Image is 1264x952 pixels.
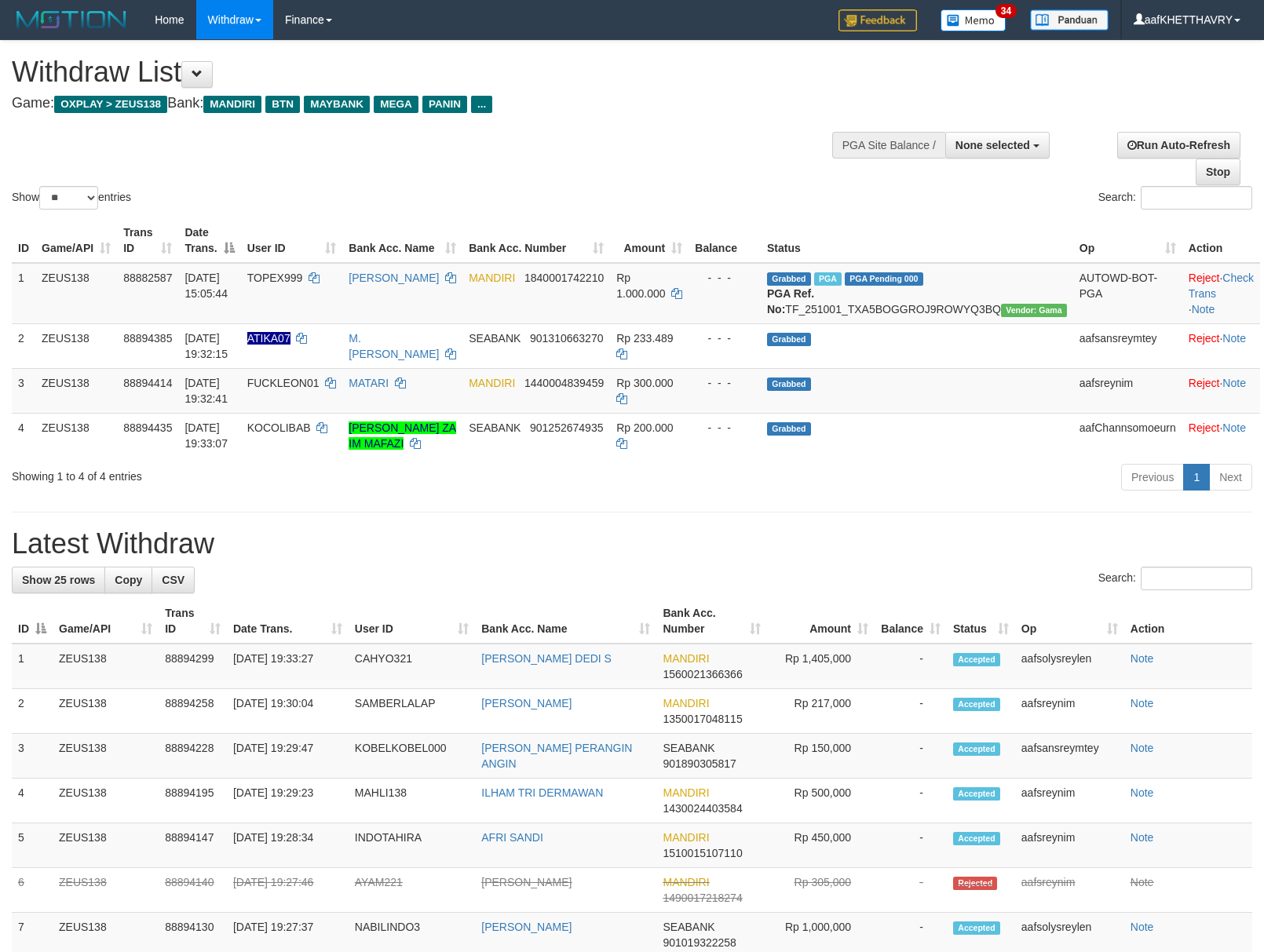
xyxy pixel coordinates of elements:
span: Rp 200.000 [616,421,673,434]
a: Copy [104,567,152,593]
a: [PERSON_NAME] ZA IM MAFAZI [349,421,456,450]
td: 4 [12,779,53,823]
th: Action [1182,218,1260,263]
span: MANDIRI [203,96,261,113]
th: Date Trans.: activate to sort column descending [178,218,240,263]
a: [PERSON_NAME] PERANGIN ANGIN [481,742,632,770]
td: INDOTAHIRA [349,823,475,868]
span: Accepted [953,742,1000,756]
span: Vendor URL: https://trx31.1velocity.biz [1001,304,1067,317]
input: Search: [1141,567,1252,590]
a: Reject [1189,377,1220,389]
td: [DATE] 19:29:47 [227,734,349,779]
span: Grabbed [767,333,811,346]
td: · · [1182,263,1260,324]
td: CAHYO321 [349,644,475,689]
th: Bank Acc. Name: activate to sort column ascending [342,218,462,263]
a: [PERSON_NAME] [481,876,572,888]
td: ZEUS138 [53,823,159,868]
td: 2 [12,323,35,368]
span: Rp 1.000.000 [616,272,665,300]
th: ID: activate to sort column descending [12,599,53,644]
label: Search: [1098,567,1252,590]
a: Note [1222,421,1246,434]
span: MANDIRI [469,272,515,284]
a: Reject [1189,421,1220,434]
span: Copy 1440004839459 to clipboard [524,377,604,389]
button: None selected [945,132,1050,159]
span: 88894435 [123,421,172,434]
th: Balance [689,218,761,263]
span: Copy 1430024403584 to clipboard [663,802,742,815]
th: Game/API: activate to sort column ascending [35,218,117,263]
span: [DATE] 19:32:15 [184,332,228,360]
td: ZEUS138 [53,779,159,823]
span: MEGA [374,96,418,113]
span: Copy 1510015107110 to clipboard [663,847,742,859]
td: Rp 1,405,000 [767,644,875,689]
th: Action [1124,599,1252,644]
td: 1 [12,644,53,689]
span: Accepted [953,921,1000,935]
span: [DATE] 15:05:44 [184,272,228,300]
td: aafsreynim [1015,823,1124,868]
span: Copy 901019322258 to clipboard [663,936,736,949]
th: User ID: activate to sort column ascending [241,218,343,263]
td: 88894195 [159,779,227,823]
th: Game/API: activate to sort column ascending [53,599,159,644]
a: Next [1209,464,1252,491]
span: [DATE] 19:32:41 [184,377,228,405]
th: User ID: activate to sort column ascending [349,599,475,644]
div: - - - [695,420,754,436]
td: aafsolysreylen [1015,644,1124,689]
input: Search: [1141,186,1252,210]
td: 3 [12,368,35,413]
td: 2 [12,689,53,734]
span: MANDIRI [663,697,709,709]
td: Rp 150,000 [767,734,875,779]
h1: Latest Withdraw [12,528,1252,560]
span: ... [471,96,492,113]
td: ZEUS138 [53,868,159,913]
a: Note [1131,742,1154,754]
span: PANIN [422,96,467,113]
td: Rp 305,000 [767,868,875,913]
td: Rp 217,000 [767,689,875,734]
a: Run Auto-Refresh [1117,132,1240,159]
th: Status [761,218,1073,263]
a: Show 25 rows [12,567,105,593]
span: SEABANK [663,742,714,754]
td: AUTOWD-BOT-PGA [1073,263,1182,324]
a: Stop [1196,159,1240,185]
span: 88894414 [123,377,172,389]
img: MOTION_logo.png [12,8,131,31]
span: Accepted [953,832,1000,845]
span: MANDIRI [663,876,709,888]
span: Copy 901890305817 to clipboard [663,757,736,770]
span: Marked by aafnoeunsreypich [814,272,842,286]
td: Rp 500,000 [767,779,875,823]
td: - [875,689,947,734]
b: PGA Ref. No: [767,287,814,316]
a: AFRI SANDI [481,831,543,844]
td: 3 [12,734,53,779]
td: [DATE] 19:28:34 [227,823,349,868]
span: Copy 901252674935 to clipboard [530,421,603,434]
td: [DATE] 19:30:04 [227,689,349,734]
div: Showing 1 to 4 of 4 entries [12,462,515,484]
span: Copy 901310663270 to clipboard [530,332,603,345]
div: PGA Site Balance / [832,132,945,159]
td: aafsreynim [1015,779,1124,823]
span: Copy 1840001742210 to clipboard [524,272,604,284]
span: Copy 1490017218274 to clipboard [663,892,742,904]
img: panduan.png [1030,9,1109,31]
span: 88882587 [123,272,172,284]
span: PGA Pending [845,272,923,286]
span: MANDIRI [663,652,709,665]
td: ZEUS138 [35,263,117,324]
td: 88894299 [159,644,227,689]
td: - [875,734,947,779]
th: Bank Acc. Name: activate to sort column ascending [475,599,656,644]
div: - - - [695,270,754,286]
td: ZEUS138 [53,734,159,779]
